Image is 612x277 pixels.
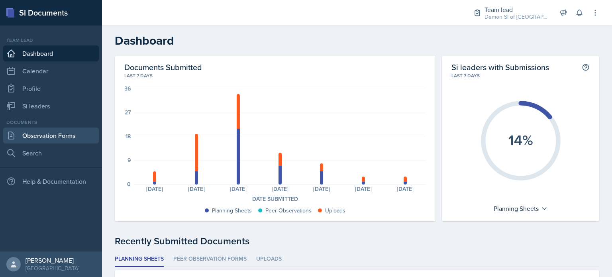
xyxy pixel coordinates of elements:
[343,186,384,192] div: [DATE]
[484,13,548,21] div: Demon SI of [GEOGRAPHIC_DATA] / Fall 2025
[115,251,164,267] li: Planning Sheets
[127,157,131,163] div: 9
[484,5,548,14] div: Team lead
[451,72,590,79] div: Last 7 days
[508,130,533,150] text: 14%
[212,206,252,215] div: Planning Sheets
[25,264,79,272] div: [GEOGRAPHIC_DATA]
[256,251,282,267] li: Uploads
[173,251,247,267] li: Peer Observation Forms
[126,134,131,139] div: 18
[124,62,426,72] h2: Documents Submitted
[325,206,345,215] div: Uploads
[3,37,99,44] div: Team lead
[451,62,549,72] h2: Si leaders with Submissions
[490,202,551,215] div: Planning Sheets
[115,33,599,48] h2: Dashboard
[25,256,79,264] div: [PERSON_NAME]
[125,110,131,115] div: 27
[3,63,99,79] a: Calendar
[218,186,259,192] div: [DATE]
[3,119,99,126] div: Documents
[3,98,99,114] a: Si leaders
[127,181,131,187] div: 0
[301,186,343,192] div: [DATE]
[115,234,599,248] div: Recently Submitted Documents
[124,195,426,203] div: Date Submitted
[3,173,99,189] div: Help & Documentation
[176,186,218,192] div: [DATE]
[124,86,131,91] div: 36
[265,206,312,215] div: Peer Observations
[3,81,99,96] a: Profile
[384,186,426,192] div: [DATE]
[134,186,176,192] div: [DATE]
[124,72,426,79] div: Last 7 days
[3,145,99,161] a: Search
[3,45,99,61] a: Dashboard
[3,128,99,143] a: Observation Forms
[259,186,301,192] div: [DATE]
